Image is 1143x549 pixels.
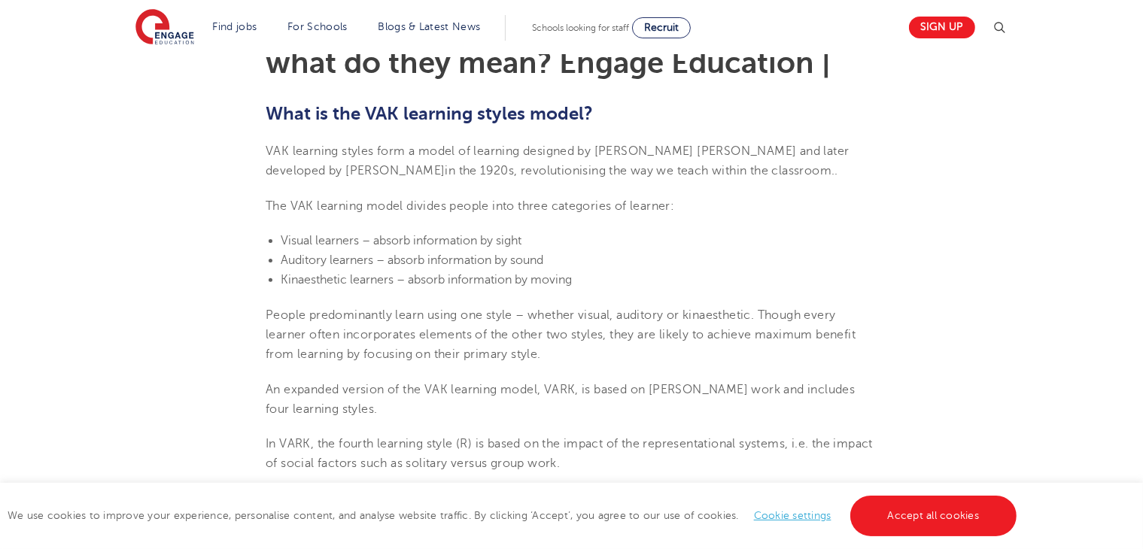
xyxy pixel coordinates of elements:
a: Accept all cookies [850,496,1017,536]
span: Auditory learners – absorb information by sound [281,253,543,267]
b: What is the VAK learning styles model? [266,103,593,124]
img: Engage Education [135,9,194,47]
a: Blogs & Latest News [378,21,481,32]
span: We use cookies to improve your experience, personalise content, and analyse website traffic. By c... [8,510,1020,521]
a: Sign up [909,17,975,38]
a: Recruit [632,17,691,38]
span: VAK learning styles form a model of learning designed by [PERSON_NAME] [PERSON_NAME] and later de... [266,144,850,177]
a: Cookie settings [754,510,831,521]
span: In VARK, the fourth learning style (R) is based on the impact of the representational systems, i.... [266,437,873,470]
span: An expanded version of the VAK learning model, VARK, is based on [PERSON_NAME] work and includes ... [266,383,855,416]
a: Find jobs [213,21,257,32]
span: in the 1920s, revolutionising the way we teach within the classroom. [445,164,834,177]
span: Kinaesthetic learners – absorb information by moving [281,273,572,287]
span: People predominantly learn using one style – whether visual, auditory or kinaesthetic. Though eve... [266,308,856,362]
span: The VAK learning model divides people into three categories of learner: [266,199,674,213]
span: Visual learners – absorb information by sight [281,234,521,247]
span: Schools looking for staff [532,23,629,33]
a: For Schools [287,21,347,32]
h1: VAK learning styles: what are they and what do they mean? Engage Education | [266,18,877,78]
span: Recruit [644,22,679,33]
